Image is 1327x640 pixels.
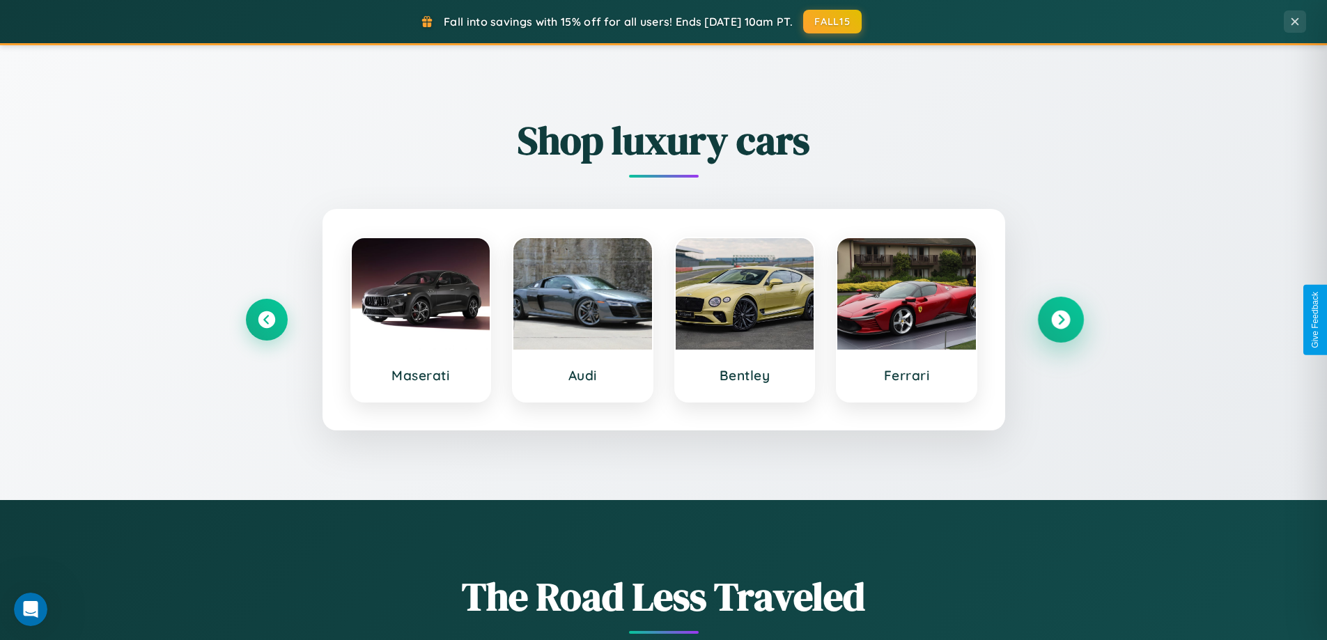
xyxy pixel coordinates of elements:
[246,570,1082,623] h1: The Road Less Traveled
[1310,292,1320,348] div: Give Feedback
[527,367,638,384] h3: Audi
[444,15,793,29] span: Fall into savings with 15% off for all users! Ends [DATE] 10am PT.
[246,114,1082,167] h2: Shop luxury cars
[366,367,476,384] h3: Maserati
[14,593,47,626] iframe: Intercom live chat
[690,367,800,384] h3: Bentley
[851,367,962,384] h3: Ferrari
[803,10,862,33] button: FALL15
